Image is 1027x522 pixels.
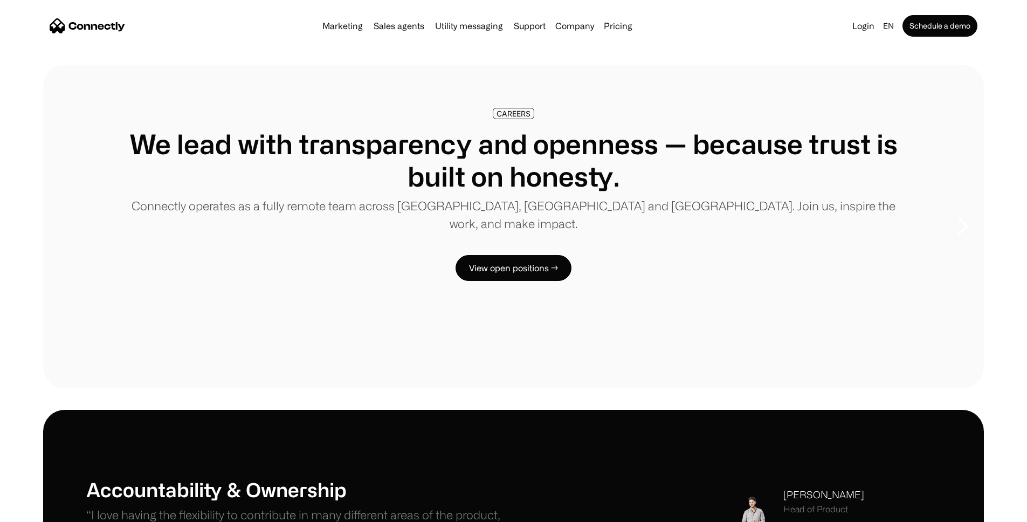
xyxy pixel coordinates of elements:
a: Sales agents [369,22,429,30]
a: Support [509,22,550,30]
div: 1 of 8 [43,65,984,388]
ul: Language list [22,503,65,518]
div: Head of Product [783,504,864,514]
div: en [879,18,900,33]
div: Company [552,18,597,33]
a: Login [848,18,879,33]
div: CAREERS [497,109,530,118]
a: Utility messaging [431,22,507,30]
h1: Accountability & Ownership [86,478,514,501]
a: home [50,18,125,34]
a: Pricing [599,22,637,30]
aside: Language selected: English [11,502,65,518]
div: [PERSON_NAME] [783,487,864,502]
div: en [883,18,894,33]
a: View open positions → [456,255,571,281]
a: Schedule a demo [902,15,977,37]
a: Marketing [318,22,367,30]
div: Company [555,18,594,33]
div: carousel [43,65,984,388]
h1: We lead with transparency and openness — because trust is built on honesty. [129,128,898,193]
div: next slide [941,173,984,280]
p: Connectly operates as a fully remote team across [GEOGRAPHIC_DATA], [GEOGRAPHIC_DATA] and [GEOGRA... [129,197,898,232]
